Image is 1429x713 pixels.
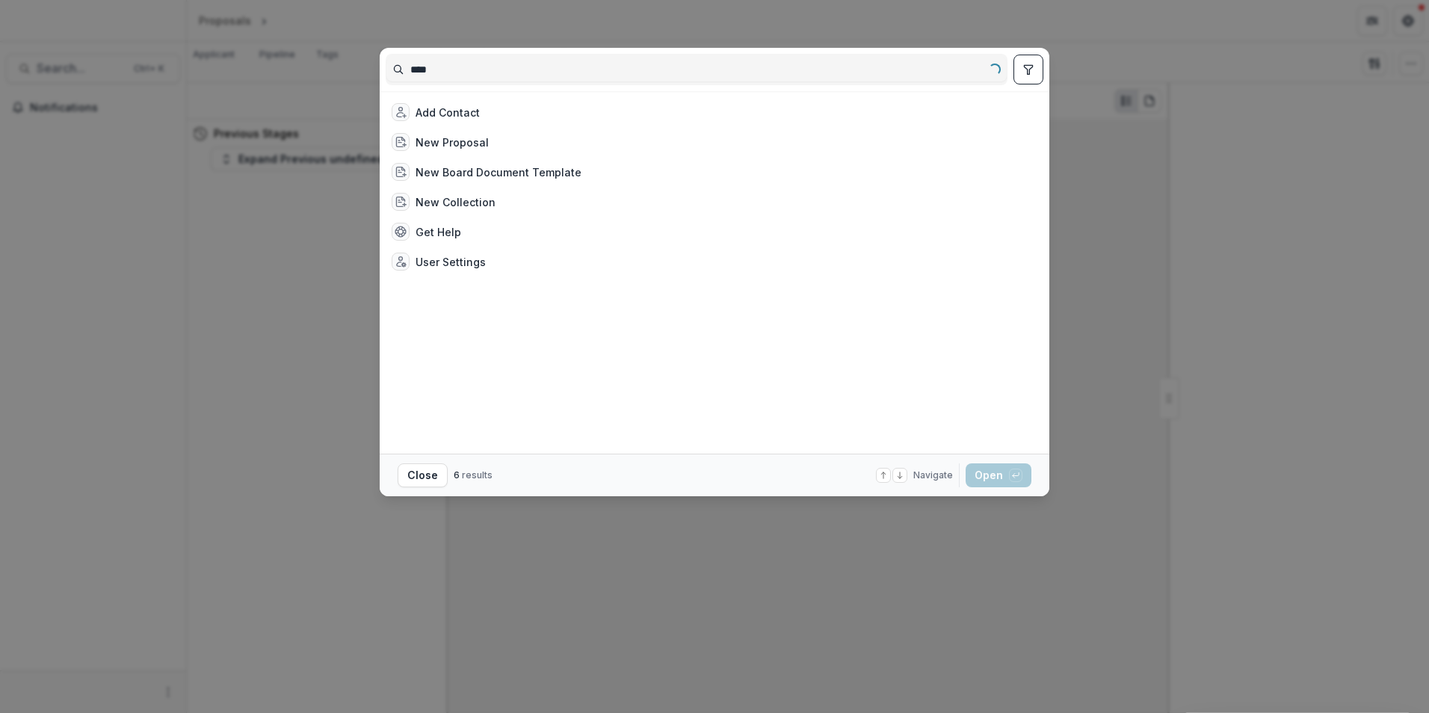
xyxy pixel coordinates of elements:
span: results [462,469,493,481]
button: Open [966,463,1031,487]
div: User Settings [416,254,486,270]
div: New Board Document Template [416,164,581,180]
button: toggle filters [1013,55,1043,84]
span: Navigate [913,469,953,482]
div: New Proposal [416,135,489,150]
button: Close [398,463,448,487]
div: Add Contact [416,105,480,120]
div: New Collection [416,194,496,210]
span: 6 [454,469,460,481]
div: Get Help [416,224,461,240]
